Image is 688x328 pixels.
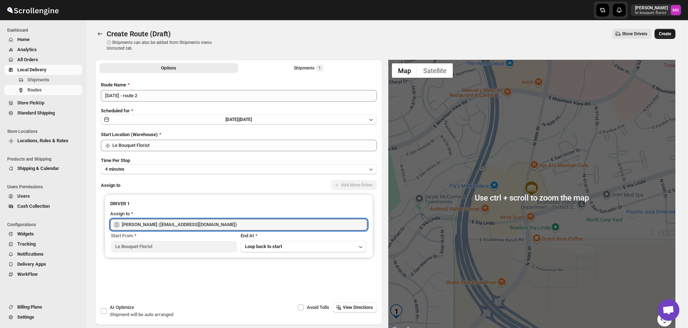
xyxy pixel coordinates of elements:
text: MG [673,8,679,13]
span: Start From [111,233,133,238]
span: Standard Shipping [17,110,55,116]
button: 4 minutes [101,164,377,174]
span: AI Optimize [110,305,134,310]
span: Start Location (Warehouse) [101,132,158,137]
input: Search location [112,140,377,151]
span: All Orders [17,57,38,62]
span: WorkFlow [17,271,38,277]
button: Widgets [4,229,82,239]
button: Show Drivers [612,29,652,39]
div: All Route Options [95,76,383,302]
button: Routes [95,29,105,39]
span: Create [659,31,671,37]
button: Cash Collection [4,201,82,211]
input: Search assignee [122,219,367,230]
span: [DATE] | [225,117,239,122]
p: [PERSON_NAME] [635,5,668,11]
span: Time Per Stop [101,158,130,163]
button: User menu [631,4,682,16]
input: Eg: Bengaluru Route [101,90,377,102]
button: View Directions [333,302,377,313]
span: Store PickUp [17,100,44,105]
span: Show Drivers [622,31,647,37]
button: Delivery Apps [4,259,82,269]
span: 1 [318,65,321,71]
button: Locations, Rules & Rates [4,136,82,146]
button: Loop back to start [241,241,367,252]
span: Cash Collection [17,203,50,209]
p: le-bouquet-florist [635,11,668,15]
button: Show street map [392,63,417,78]
span: View Directions [343,305,373,310]
button: Home [4,35,82,45]
span: Create Route (Draft) [107,30,171,38]
span: Configurations [7,222,83,228]
button: Routes [4,85,82,95]
span: Melody Gluth [671,5,681,15]
button: Billing Plans [4,302,82,312]
button: Notifications [4,249,82,259]
span: Locations, Rules & Rates [17,138,68,143]
span: Widgets [17,231,34,237]
button: Shipments [4,75,82,85]
span: Avoid Tolls [307,305,329,310]
span: Settings [17,314,34,320]
span: Assign to [101,183,120,188]
p: ⓘ Shipments can also be added from Shipments menu Unrouted tab [107,40,220,51]
img: ScrollEngine [6,1,60,19]
button: Create [655,29,675,39]
span: Tracking [17,241,36,247]
button: Show satellite imagery [417,63,453,78]
button: Users [4,191,82,201]
div: Shipments [294,64,324,72]
span: Routes [27,87,42,93]
button: Settings [4,312,82,322]
span: Dashboard [7,27,83,33]
span: Route Name [101,82,126,87]
button: All Orders [4,55,82,65]
button: Selected Shipments [240,63,378,73]
span: Shipping & Calendar [17,166,59,171]
span: Notifications [17,251,44,257]
span: Scheduled for [101,108,130,113]
span: Store Locations [7,129,83,134]
span: Home [17,37,30,42]
span: Products and Shipping [7,156,83,162]
button: WorkFlow [4,269,82,279]
a: Open chat [658,299,679,321]
button: [DATE]|[DATE] [101,114,377,125]
h3: DRIVER 1 [110,200,367,207]
span: Local Delivery [17,67,46,72]
span: Users Permissions [7,184,83,190]
button: Analytics [4,45,82,55]
div: Assign to [110,210,130,217]
span: Users [17,193,30,199]
button: Map camera controls [657,312,672,327]
span: Delivery Apps [17,261,46,267]
div: End At [241,232,367,239]
span: Options [161,65,176,71]
span: [DATE] [239,117,252,122]
div: 1 [389,304,403,319]
span: Shipment will be auto arranged [110,312,173,317]
button: Shipping & Calendar [4,163,82,174]
button: All Route Options [99,63,238,73]
span: Loop back to start [245,244,282,249]
span: Analytics [17,47,37,52]
span: Billing Plans [17,304,42,310]
span: Shipments [27,77,49,82]
button: Tracking [4,239,82,249]
span: 4 minutes [105,166,124,172]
